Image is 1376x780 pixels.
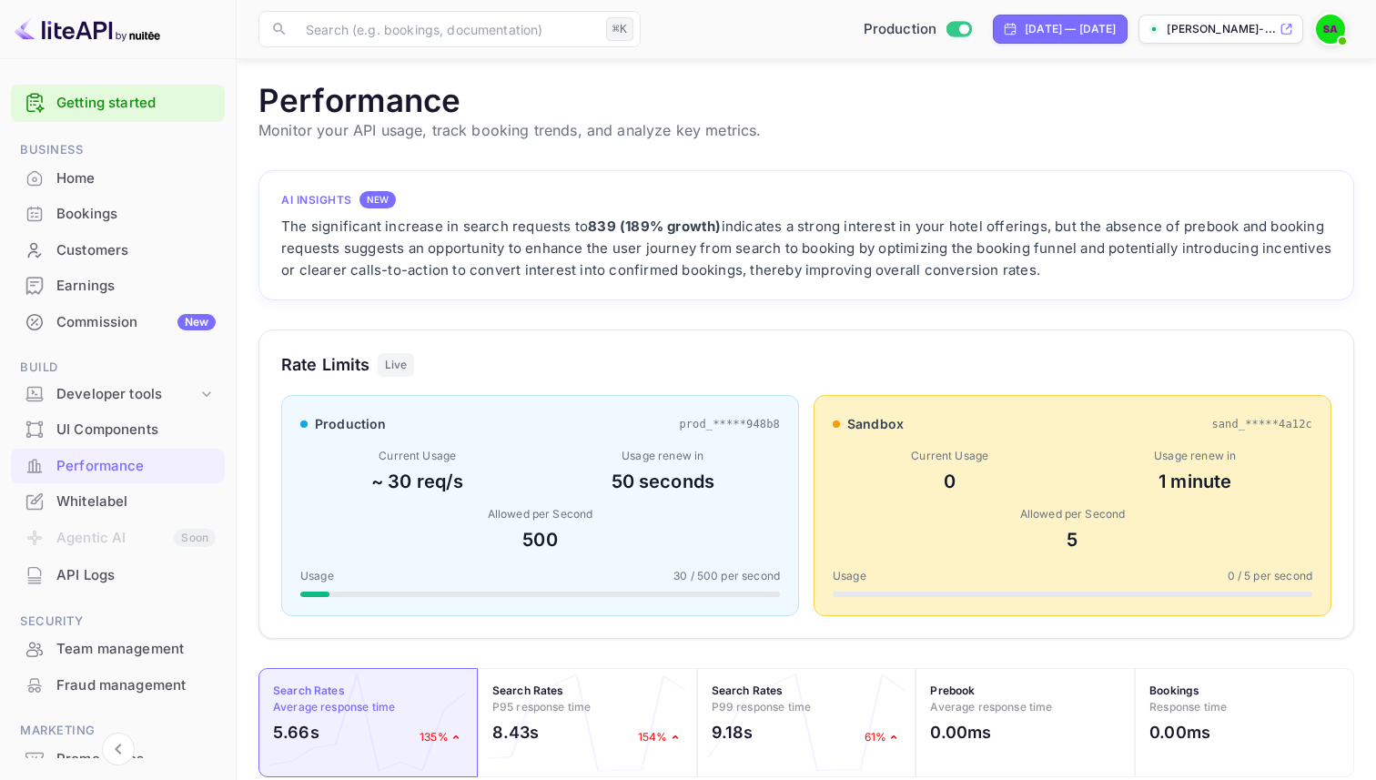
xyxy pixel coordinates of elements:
[56,204,216,225] div: Bookings
[56,639,216,660] div: Team management
[993,15,1128,44] div: Click to change the date range period
[295,11,599,47] input: Search (e.g. bookings, documentation)
[11,379,225,410] div: Developer tools
[1078,448,1313,464] div: Usage renew in
[11,412,225,446] a: UI Components
[606,17,633,41] div: ⌘K
[11,358,225,378] span: Build
[11,305,225,339] a: CommissionNew
[420,729,463,745] p: 135%
[588,218,721,235] strong: 839 (189% growth)
[315,414,387,433] span: production
[11,558,225,592] a: API Logs
[56,384,197,405] div: Developer tools
[56,420,216,441] div: UI Components
[11,668,225,702] a: Fraud management
[56,749,216,770] div: Promo codes
[258,119,1354,141] p: Monitor your API usage, track booking trends, and analyze key metrics.
[300,506,780,522] div: Allowed per Second
[1167,21,1276,37] p: [PERSON_NAME]-...
[11,268,225,304] div: Earnings
[930,720,991,745] h2: 0.00ms
[11,668,225,704] div: Fraud management
[281,352,370,377] h3: Rate Limits
[833,568,866,584] span: Usage
[712,700,812,714] span: P99 response time
[673,568,780,584] span: 30 / 500 per second
[856,19,979,40] div: Switch to Sandbox mode
[833,448,1067,464] div: Current Usage
[102,733,135,765] button: Collapse navigation
[865,729,901,745] p: 61%
[300,448,535,464] div: Current Usage
[56,675,216,696] div: Fraud management
[11,233,225,268] div: Customers
[281,192,352,208] h4: AI Insights
[11,558,225,593] div: API Logs
[359,191,396,208] div: NEW
[11,161,225,195] a: Home
[300,526,780,553] div: 500
[281,216,1331,281] div: The significant increase in search requests to indicates a strong interest in your hotel offering...
[1078,468,1313,495] div: 1 minute
[15,15,160,44] img: LiteAPI logo
[1149,700,1227,714] span: Response time
[11,742,225,775] a: Promo codes
[11,612,225,632] span: Security
[930,684,975,697] strong: Prebook
[11,197,225,230] a: Bookings
[712,684,784,697] strong: Search Rates
[1149,720,1210,745] h2: 0.00ms
[833,506,1312,522] div: Allowed per Second
[638,729,683,745] p: 154%
[930,700,1052,714] span: Average response time
[258,81,1354,119] h1: Performance
[273,684,345,697] strong: Search Rates
[378,353,415,377] div: Live
[1316,15,1345,44] img: Senthilkumar Arumugam
[864,19,937,40] span: Production
[11,484,225,520] div: Whitelabel
[300,468,535,495] div: ~ 30 req/s
[11,268,225,302] a: Earnings
[11,632,225,665] a: Team management
[492,720,540,745] h2: 8.43s
[56,93,216,114] a: Getting started
[833,526,1312,553] div: 5
[11,721,225,741] span: Marketing
[1025,21,1116,37] div: [DATE] — [DATE]
[177,314,216,330] div: New
[1149,684,1199,697] strong: Bookings
[273,720,319,745] h2: 5.66s
[833,468,1067,495] div: 0
[273,700,395,714] span: Average response time
[11,233,225,267] a: Customers
[11,632,225,667] div: Team management
[11,85,225,122] div: Getting started
[56,312,216,333] div: Commission
[11,197,225,232] div: Bookings
[492,700,592,714] span: P95 response time
[56,456,216,477] div: Performance
[11,161,225,197] div: Home
[56,565,216,586] div: API Logs
[56,491,216,512] div: Whitelabel
[546,468,781,495] div: 50 seconds
[11,449,225,484] div: Performance
[712,720,754,745] h2: 9.18s
[847,414,904,433] span: sandbox
[11,484,225,518] a: Whitelabel
[56,240,216,261] div: Customers
[11,412,225,448] div: UI Components
[56,276,216,297] div: Earnings
[1228,568,1312,584] span: 0 / 5 per second
[11,305,225,340] div: CommissionNew
[546,448,781,464] div: Usage renew in
[11,140,225,160] span: Business
[492,684,564,697] strong: Search Rates
[300,568,334,584] span: Usage
[56,168,216,189] div: Home
[11,449,225,482] a: Performance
